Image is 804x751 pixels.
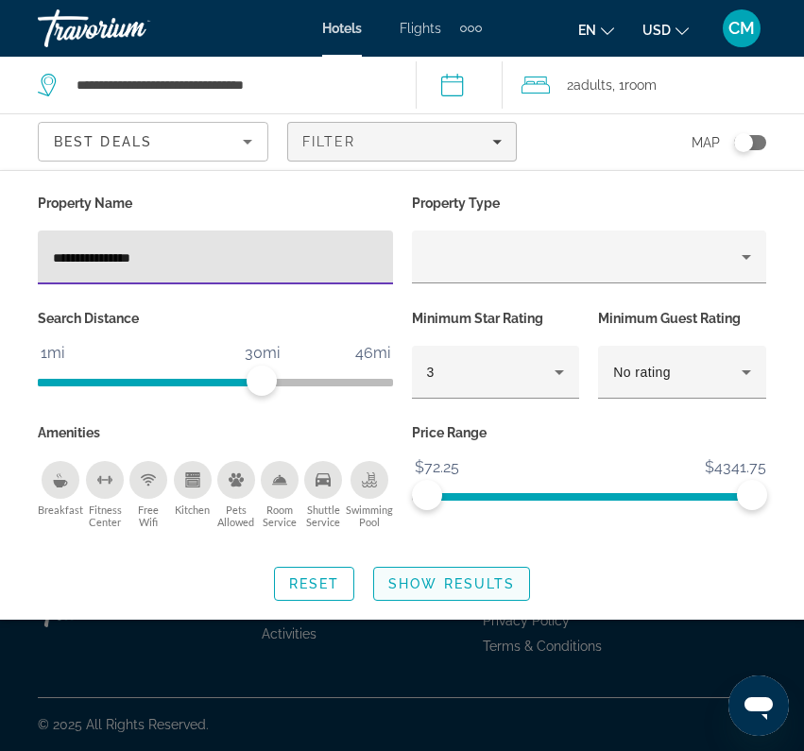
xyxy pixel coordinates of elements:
span: Adults [573,77,612,93]
button: Kitchen [187,460,198,529]
mat-select: Sort by [54,130,252,153]
span: ngx-slider-max [737,480,767,510]
span: $4341.75 [702,453,769,482]
span: No rating [613,365,671,380]
p: Amenities [38,419,393,446]
ngx-slider: ngx-slider [412,493,767,497]
button: Change language [578,16,614,43]
span: ngx-slider [247,366,277,396]
div: Hotel Filters [28,190,776,548]
button: Pets Allowed [231,460,242,529]
button: Swimming Pool [363,460,375,529]
p: Price Range [412,419,767,446]
button: User Menu [717,9,766,48]
span: 3 [427,365,435,380]
span: Breakfast [38,504,83,516]
input: Search hotel destination [75,71,387,99]
a: Flights [400,21,441,36]
span: Free Wifi [138,504,159,528]
button: Fitness Center [99,460,111,529]
span: Filter [302,134,356,149]
p: Property Type [412,190,767,216]
span: Pets Allowed [217,504,254,528]
p: Minimum Star Rating [412,305,580,332]
span: Map [692,129,720,156]
a: Travorium [38,4,227,53]
span: Swimming Pool [346,504,393,528]
span: , 1 [612,72,657,98]
p: Minimum Guest Rating [598,305,766,332]
span: Kitchen [175,504,210,516]
button: Reset [274,567,355,601]
span: Shuttle Service [306,504,340,528]
span: Room Service [263,504,297,528]
ngx-slider: ngx-slider [38,379,393,383]
button: Extra navigation items [460,13,482,43]
span: 46mi [352,339,393,367]
button: Toggle map [720,134,766,151]
button: Filters [287,122,518,162]
a: Hotels [322,21,362,36]
span: USD [642,23,671,38]
button: Breakfast [55,460,66,529]
iframe: Button to launch messaging window [728,675,789,736]
button: Shuttle Service [318,460,330,529]
mat-select: Property type [427,246,752,268]
span: Reset [289,576,340,591]
button: Room Service [274,460,285,529]
span: Fitness Center [89,504,122,528]
span: Show Results [388,576,515,591]
span: 30mi [242,339,282,367]
button: Show Results [373,567,530,601]
span: Best Deals [54,134,152,149]
button: Change currency [642,16,689,43]
span: en [578,23,596,38]
span: Room [624,77,657,93]
p: Search Distance [38,305,393,332]
span: 1mi [38,339,67,367]
span: $72.25 [412,453,462,482]
span: CM [728,19,755,38]
p: Property Name [38,190,393,216]
button: Travelers: 2 adults, 0 children [503,57,804,113]
button: Select check in and out date [416,57,503,113]
span: 2 [567,72,612,98]
span: ngx-slider [412,480,442,510]
button: Free Wifi [144,460,155,529]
